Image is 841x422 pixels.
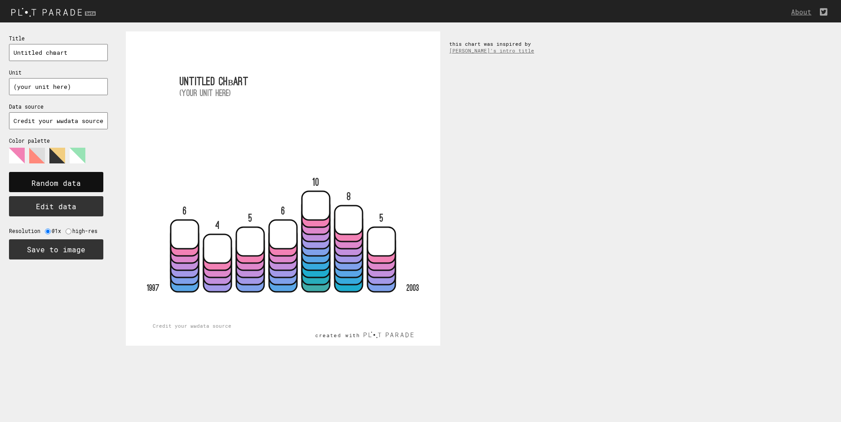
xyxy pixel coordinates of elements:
tspan: 2003 [407,284,419,292]
button: Save to image [9,239,103,259]
text: 4 [215,221,220,230]
label: high-res [72,228,102,234]
button: Edit data [9,196,103,216]
text: 10 [312,178,319,187]
text: 6 [183,207,187,216]
p: Color palette [9,137,108,144]
text: 6 [281,207,285,216]
text: 5 [248,214,252,223]
p: Data source [9,103,108,110]
a: About [791,8,816,16]
tspan: Untitled chвart [180,76,248,87]
tspan: 1997 [146,284,159,292]
div: this chart was inspired by [440,31,548,63]
label: Resolution [9,228,45,234]
text: 5 [380,214,384,223]
text: Credit your ыыdata source [153,322,231,329]
p: Title [9,35,108,42]
label: @1x [52,228,66,234]
text: 8 [347,192,351,202]
a: [PERSON_NAME]'s intro title [449,47,534,54]
text: Random data [31,178,81,188]
text: (your unit here) [180,89,231,97]
p: Unit [9,69,108,76]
